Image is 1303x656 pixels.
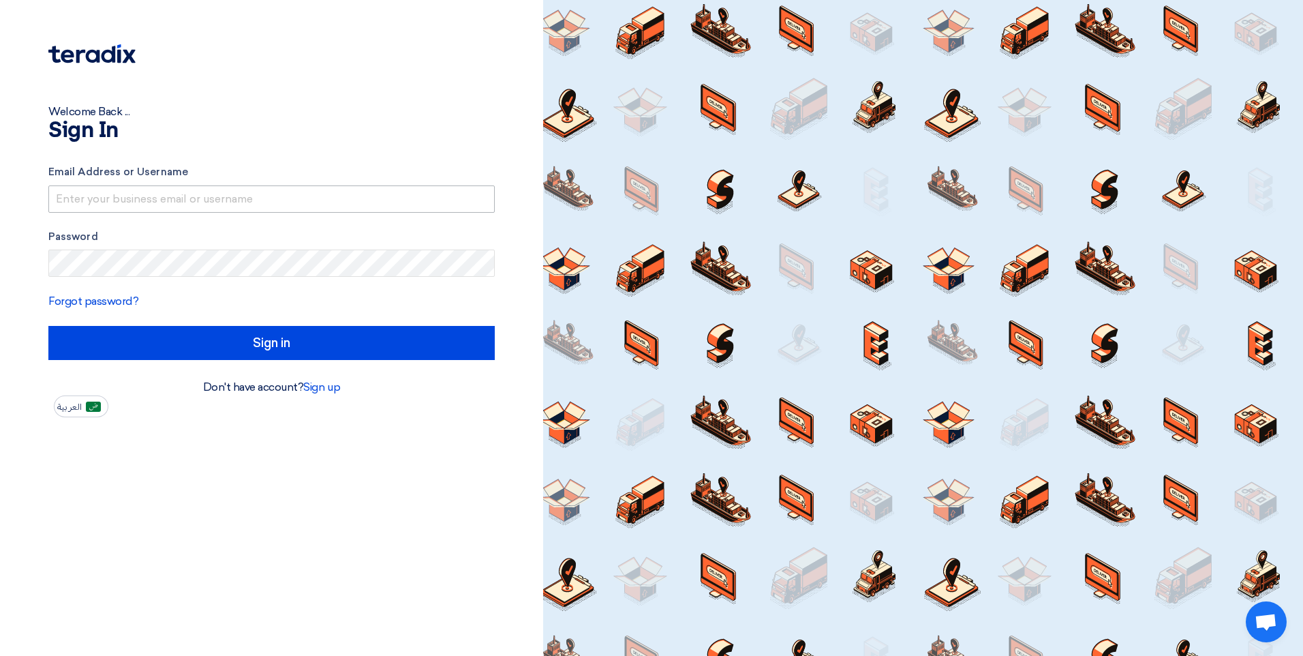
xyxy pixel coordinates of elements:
[48,379,495,396] div: Don't have account?
[48,164,495,180] label: Email Address or Username
[48,120,495,142] h1: Sign In
[48,326,495,360] input: Sign in
[48,229,495,245] label: Password
[48,104,495,120] div: Welcome Back ...
[54,396,108,417] button: العربية
[48,44,136,63] img: Teradix logo
[303,381,340,393] a: Sign up
[1246,601,1287,642] a: Open chat
[48,295,138,308] a: Forgot password?
[48,185,495,213] input: Enter your business email or username
[57,402,82,412] span: العربية
[86,402,101,412] img: ar-AR.png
